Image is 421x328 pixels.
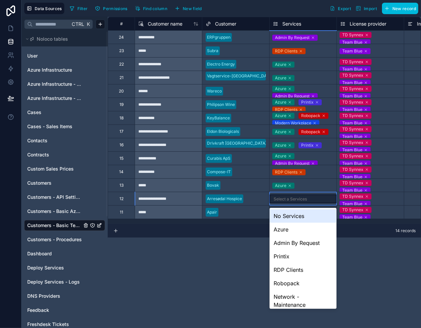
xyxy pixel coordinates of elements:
[35,6,62,11] span: Data Sources
[24,135,105,146] div: Contacts
[27,95,82,102] a: Azure Infrastructure - IP Management
[172,3,204,13] button: New field
[27,151,82,158] a: Contracts
[301,129,320,135] div: Robopack
[342,113,363,119] div: TD Synnex
[342,134,362,140] div: Team Blue
[27,123,72,130] span: Cases - Sales Items
[119,102,124,107] div: 19
[342,174,362,180] div: Team Blue
[183,6,202,11] span: New field
[342,147,362,153] div: Team Blue
[27,67,72,73] span: Azure Infrastructure
[282,21,301,27] span: Services
[364,6,377,11] span: Import
[24,79,105,89] div: Azure Infrastructure - Domain or Workgroup
[275,129,286,135] div: Azure
[24,163,105,174] div: Custom Sales Prices
[27,307,49,314] span: Feedback
[270,277,337,290] div: Robopack
[207,115,230,121] div: KeyBalance
[24,50,105,61] div: User
[270,290,337,312] div: Network - Maintenance
[301,113,320,119] div: Robopack
[27,137,47,144] span: Contacts
[27,321,82,328] a: Freshdesk Tickets
[24,220,105,231] div: Customers - Basic Tech Info
[27,321,69,328] span: Freshdesk Tickets
[275,62,286,68] div: Azure
[342,99,363,105] div: TD Synnex
[24,277,105,287] div: Deploy Services - Logs
[275,113,286,119] div: Azure
[24,192,105,203] div: Customers - API Settings
[27,194,82,201] a: Customers - API Settings
[148,21,182,27] span: Customer name
[120,210,123,215] div: 11
[119,156,124,161] div: 15
[342,86,363,92] div: TD Synnex
[27,109,82,116] a: Cases
[143,6,167,11] span: Find column
[37,36,68,42] span: Noloco tables
[350,21,386,27] span: License provider
[24,34,101,44] button: Noloco tables
[119,129,124,134] div: 17
[119,88,124,94] div: 20
[27,137,82,144] a: Contacts
[342,160,362,167] div: Team Blue
[207,102,235,108] div: Philipson Wine
[27,307,82,314] a: Feedback
[275,99,286,105] div: Azure
[274,196,307,202] div: Select a Services
[342,140,363,146] div: TD Synnex
[27,264,82,271] a: Deploy Services
[275,86,286,92] div: Azure
[71,20,85,28] span: Ctrl
[24,262,105,273] div: Deploy Services
[379,3,418,14] a: New record
[77,6,88,11] span: Filter
[67,3,90,13] button: Filter
[301,99,314,105] div: Printix
[27,52,82,59] a: User
[119,115,124,121] div: 18
[342,32,363,38] div: TD Synnex
[342,193,363,199] div: TD Synnex
[342,48,362,54] div: Team Blue
[270,223,337,236] div: Azure
[342,201,362,207] div: Team Blue
[207,61,235,67] div: Electro Energy
[342,66,362,72] div: Team Blue
[301,142,314,148] div: Printix
[275,169,297,175] div: RDP Clients
[327,3,353,14] button: Export
[207,88,222,94] div: Wareco
[27,208,82,215] span: Customers - Basic Azure Info
[275,183,286,189] div: Azure
[342,80,362,86] div: Team Blue
[24,305,105,316] div: Feedback
[342,59,363,65] div: TD Synnex
[342,107,362,113] div: Team Blue
[395,228,416,233] span: 14 records
[270,236,337,250] div: Admin By Request
[27,166,74,172] span: Custom Sales Prices
[27,81,82,87] a: Azure Infrastructure - Domain or Workgroup
[24,3,64,14] button: Data Sources
[270,263,337,277] div: RDP Clients
[27,222,82,229] span: Customers - Basic Tech Info
[24,206,105,217] div: Customers - Basic Azure Info
[342,214,362,220] div: Team Blue
[27,250,52,257] span: Dashboard
[207,182,219,188] div: Bovak
[207,140,267,146] div: Drivkraft [GEOGRAPHIC_DATA]
[24,291,105,301] div: DNS Providers
[24,149,105,160] div: Contracts
[275,75,286,81] div: Azure
[275,107,297,113] div: RDP Clients
[133,3,170,13] button: Find column
[215,21,236,27] span: Customer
